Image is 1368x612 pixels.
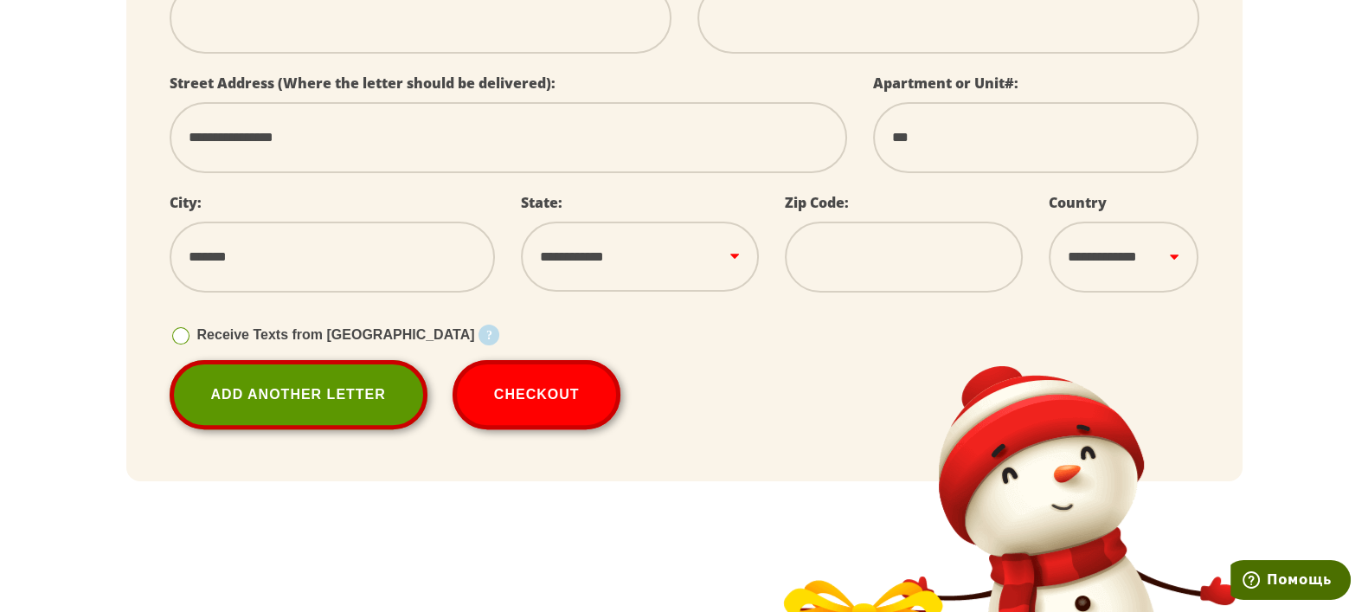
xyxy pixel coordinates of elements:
[453,360,621,429] button: Checkout
[170,74,556,93] label: Street Address (Where the letter should be delivered):
[785,193,849,212] label: Zip Code:
[521,193,562,212] label: State:
[197,327,475,342] span: Receive Texts from [GEOGRAPHIC_DATA]
[170,193,202,212] label: City:
[170,360,427,429] a: Add Another Letter
[1049,193,1107,212] label: Country
[873,74,1018,93] label: Apartment or Unit#:
[1230,560,1351,603] iframe: Открывает виджет для поиска дополнительной информации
